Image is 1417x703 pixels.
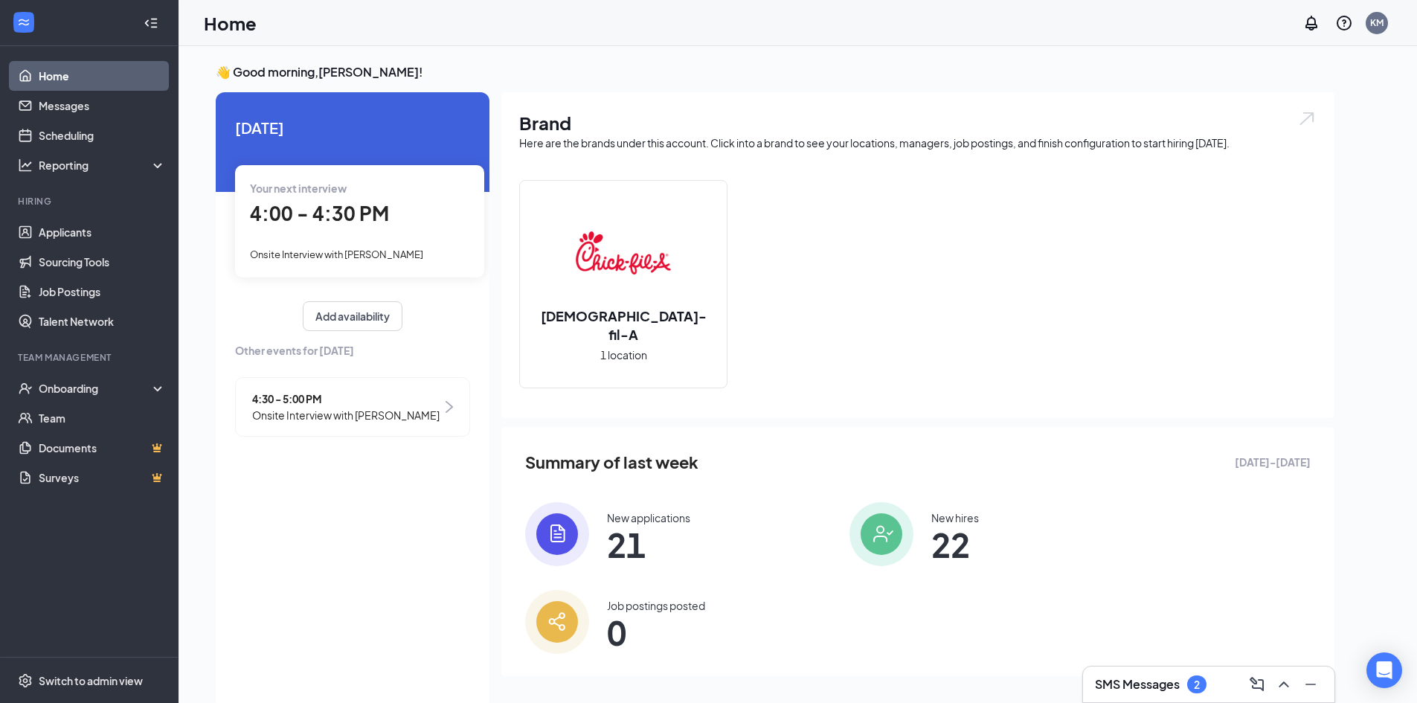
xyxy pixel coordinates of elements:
button: Add availability [303,301,402,331]
a: DocumentsCrown [39,433,166,463]
a: SurveysCrown [39,463,166,492]
a: Messages [39,91,166,121]
svg: ChevronUp [1275,675,1293,693]
span: 4:00 - 4:30 PM [250,201,389,225]
span: Summary of last week [525,449,698,475]
a: Home [39,61,166,91]
a: Sourcing Tools [39,247,166,277]
span: 0 [607,619,705,646]
svg: Analysis [18,158,33,173]
div: Open Intercom Messenger [1366,652,1402,688]
svg: Collapse [144,16,158,31]
h2: [DEMOGRAPHIC_DATA]-fil-A [520,306,727,344]
div: KM [1370,16,1384,29]
div: Reporting [39,158,167,173]
span: Other events for [DATE] [235,342,470,359]
span: 21 [607,531,690,558]
div: Switch to admin view [39,673,143,688]
img: icon [525,590,589,654]
h1: Home [204,10,257,36]
a: Team [39,403,166,433]
h3: 👋 Good morning, [PERSON_NAME] ! [216,64,1334,80]
span: Onsite Interview with [PERSON_NAME] [252,407,440,423]
img: icon [525,502,589,566]
svg: ComposeMessage [1248,675,1266,693]
svg: Settings [18,673,33,688]
span: 22 [931,531,979,558]
h3: SMS Messages [1095,676,1180,693]
h1: Brand [519,110,1317,135]
span: [DATE] [235,116,470,139]
div: New hires [931,510,979,525]
div: Team Management [18,351,163,364]
img: Chick-fil-A [576,205,671,301]
div: 2 [1194,678,1200,691]
img: open.6027fd2a22e1237b5b06.svg [1297,110,1317,127]
div: Job postings posted [607,598,705,613]
span: [DATE] - [DATE] [1235,454,1311,470]
a: Scheduling [39,121,166,150]
span: Your next interview [250,182,347,195]
span: Onsite Interview with [PERSON_NAME] [250,248,423,260]
div: Here are the brands under this account. Click into a brand to see your locations, managers, job p... [519,135,1317,150]
button: Minimize [1299,672,1323,696]
svg: UserCheck [18,381,33,396]
svg: Minimize [1302,675,1320,693]
svg: QuestionInfo [1335,14,1353,32]
a: Talent Network [39,306,166,336]
button: ChevronUp [1272,672,1296,696]
span: 4:30 - 5:00 PM [252,391,440,407]
svg: WorkstreamLogo [16,15,31,30]
img: icon [849,502,913,566]
a: Job Postings [39,277,166,306]
a: Applicants [39,217,166,247]
div: Onboarding [39,381,153,396]
span: 1 location [600,347,647,363]
button: ComposeMessage [1245,672,1269,696]
div: New applications [607,510,690,525]
svg: Notifications [1302,14,1320,32]
div: Hiring [18,195,163,208]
